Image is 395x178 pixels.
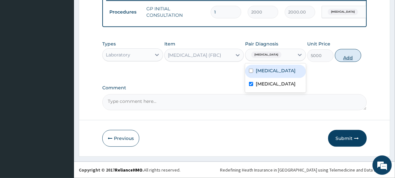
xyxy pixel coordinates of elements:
span: [MEDICAL_DATA] [328,9,358,15]
div: Laboratory [106,52,130,58]
span: We're online! [37,50,89,115]
label: Unit Price [307,41,330,47]
strong: Copyright © 2017 . [79,167,144,173]
textarea: Type your message and hit 'Enter' [3,114,123,136]
td: GP INITIAL CONSULTATION [143,2,207,22]
div: Redefining Heath Insurance in [GEOGRAPHIC_DATA] using Telemedicine and Data Science! [220,167,390,173]
label: Types [102,41,116,47]
label: Pair Diagnosis [245,41,278,47]
div: [MEDICAL_DATA] (FBC) [168,52,221,58]
span: [MEDICAL_DATA] [251,52,281,58]
div: Chat with us now [33,36,108,44]
button: Previous [102,130,139,147]
a: RelianceHMO [115,167,142,173]
td: Procedures [106,6,143,18]
div: Minimize live chat window [106,3,121,19]
label: Item [164,41,175,47]
footer: All rights reserved. [74,162,395,178]
label: [MEDICAL_DATA] [256,67,296,74]
label: [MEDICAL_DATA] [256,81,296,87]
label: Comment [102,85,366,91]
img: d_794563401_company_1708531726252_794563401 [12,32,26,48]
button: Add [335,49,361,62]
button: Submit [328,130,367,147]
